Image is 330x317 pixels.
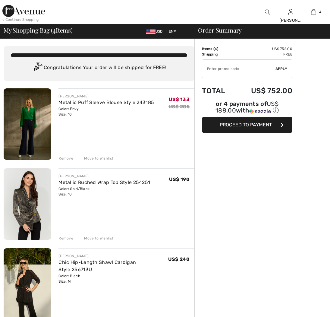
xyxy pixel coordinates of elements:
[202,117,292,133] button: Proceed to Payment
[58,186,150,197] div: Color: Gold/Black Size: 10
[146,29,165,33] span: USD
[202,101,292,117] div: or 4 payments ofUS$ 188.00withSezzle Click to learn more about Sezzle
[53,26,56,33] span: 4
[58,100,154,105] a: Metallic Puff Sleeve Blouse Style 243185
[169,29,176,33] span: EN
[234,81,292,101] td: US$ 752.00
[234,46,292,52] td: US$ 752.00
[169,97,190,102] span: US$ 133
[319,9,321,15] span: 4
[4,88,51,160] img: Metallic Puff Sleeve Blouse Style 243185
[202,60,275,78] input: Promo code
[58,253,168,259] div: [PERSON_NAME]
[169,176,190,182] span: US$ 190
[168,104,190,109] s: US$ 205
[146,29,156,34] img: US Dollar
[191,27,326,33] div: Order Summary
[288,9,293,15] a: Sign In
[11,62,187,74] div: Congratulations! Your order will be shipped for FREE!
[234,52,292,57] td: Free
[202,52,234,57] td: Shipping
[249,109,271,114] img: Sezzle
[58,179,150,185] a: Metallic Ruched Wrap Top Style 254251
[302,8,325,16] a: 4
[58,173,150,179] div: [PERSON_NAME]
[58,236,73,241] div: Remove
[58,156,73,161] div: Remove
[215,47,217,51] span: 4
[215,100,278,114] span: US$ 188.00
[32,62,44,74] img: Congratulation2.svg
[58,259,136,272] a: Chic Hip-Length Shawl Cardigan Style 256713U
[58,273,168,284] div: Color: Black Size: M
[79,236,113,241] div: Move to Wishlist
[2,17,39,22] div: < Continue Shopping
[311,8,316,16] img: My Bag
[275,66,288,71] span: Apply
[168,256,190,262] span: US$ 240
[220,122,272,128] span: Proceed to Payment
[288,8,293,16] img: My Info
[4,168,51,240] img: Metallic Ruched Wrap Top Style 254251
[2,5,45,17] img: 1ère Avenue
[58,94,154,99] div: [PERSON_NAME]
[79,156,113,161] div: Move to Wishlist
[265,8,270,16] img: search the website
[58,106,154,117] div: Color: Envy Size: 10
[202,46,234,52] td: Items ( )
[202,101,292,115] div: or 4 payments of with
[202,81,234,101] td: Total
[4,27,73,33] span: My Shopping Bag ( Items)
[279,17,302,24] div: [PERSON_NAME]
